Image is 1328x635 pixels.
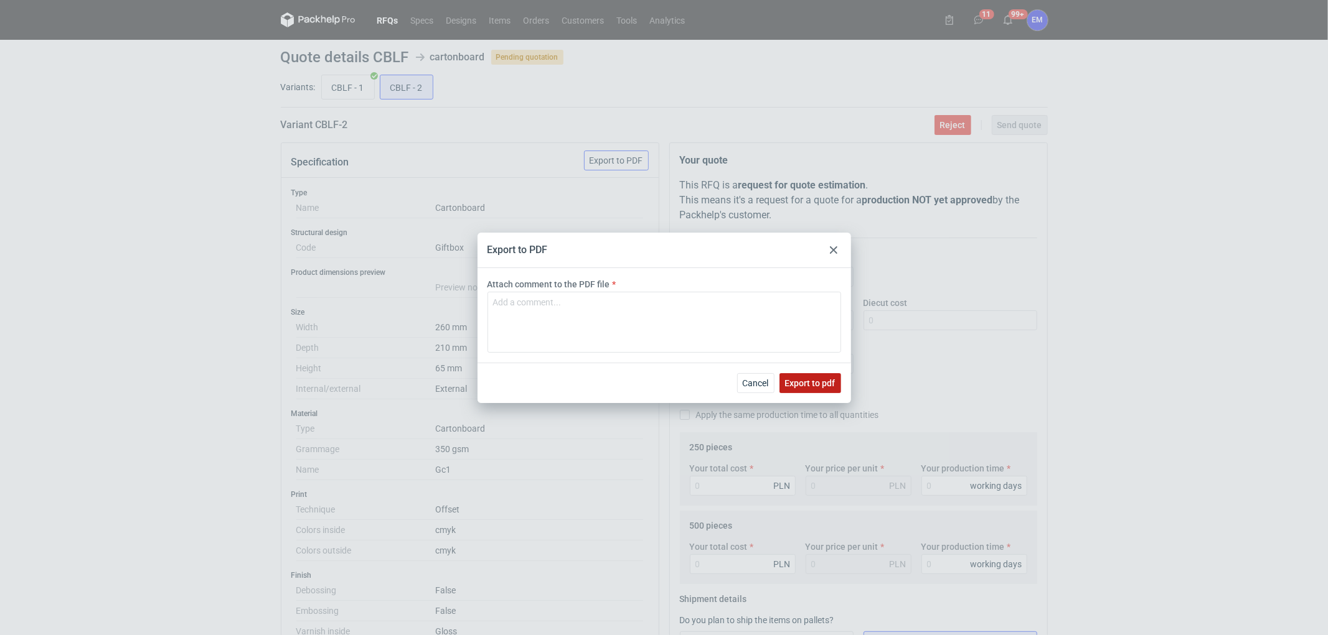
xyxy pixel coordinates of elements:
button: Export to pdf [779,373,841,393]
span: Export to pdf [785,379,836,387]
span: Cancel [743,379,769,387]
label: Attach comment to the PDF file [487,278,610,290]
button: Cancel [737,373,775,393]
div: Export to PDF [487,243,548,257]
